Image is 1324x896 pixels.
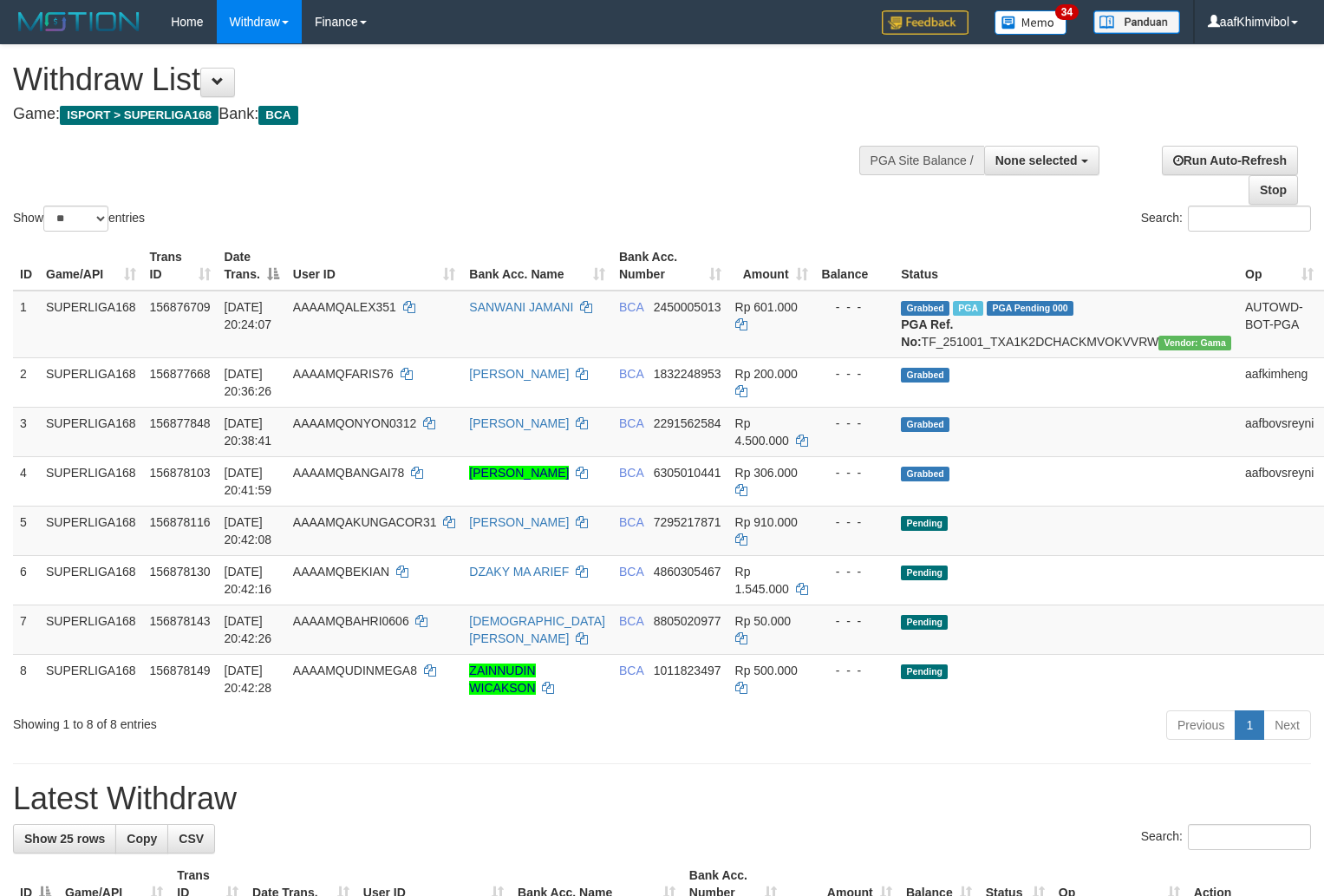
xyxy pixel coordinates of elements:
a: [DEMOGRAPHIC_DATA][PERSON_NAME] [469,614,605,645]
th: User ID: activate to sort column ascending [286,241,463,291]
a: Run Auto-Refresh [1162,146,1298,175]
span: Pending [901,664,948,679]
span: Rp 50.000 [735,614,792,628]
span: [DATE] 20:24:07 [225,300,272,331]
td: SUPERLIGA168 [39,506,143,555]
span: [DATE] 20:36:26 [225,367,272,398]
a: ZAINNUDIN WICAKSON [469,664,535,695]
span: AAAAMQBANGAI78 [293,466,404,480]
td: TF_251001_TXA1K2DCHACKMVOKVVRW [894,291,1238,358]
span: Pending [901,516,948,531]
span: 156878116 [150,515,211,529]
div: Showing 1 to 8 of 8 entries [13,709,538,733]
span: Rp 4.500.000 [735,416,789,448]
h1: Withdraw List [13,62,865,97]
span: Copy 4860305467 to clipboard [654,565,721,579]
span: Copy 8805020977 to clipboard [654,614,721,628]
a: [PERSON_NAME] [469,466,569,480]
th: Amount: activate to sort column ascending [728,241,815,291]
td: 8 [13,654,39,703]
td: AUTOWD-BOT-PGA [1238,291,1321,358]
input: Search: [1188,206,1311,232]
span: [DATE] 20:42:08 [225,515,272,546]
label: Search: [1141,824,1311,850]
h4: Game: Bank: [13,106,865,123]
div: - - - [822,513,888,531]
span: [DATE] 20:38:41 [225,416,272,448]
span: Copy 2450005013 to clipboard [654,300,721,314]
span: 156878103 [150,466,211,480]
span: Rp 910.000 [735,515,798,529]
th: Op: activate to sort column ascending [1238,241,1321,291]
a: [PERSON_NAME] [469,367,569,381]
span: BCA [619,416,643,430]
span: AAAAMQBAHRI0606 [293,614,409,628]
span: [DATE] 20:42:16 [225,565,272,596]
span: Grabbed [901,467,949,481]
th: Bank Acc. Number: activate to sort column ascending [612,241,728,291]
td: SUPERLIGA168 [39,555,143,605]
label: Search: [1141,206,1311,232]
span: Copy 1832248953 to clipboard [654,367,721,381]
span: AAAAMQAKUNGACOR31 [293,515,437,529]
span: BCA [619,300,643,314]
td: SUPERLIGA168 [39,456,143,506]
div: - - - [822,563,888,580]
span: BCA [619,565,643,579]
img: Button%20Memo.svg [995,10,1067,35]
a: Previous [1166,710,1236,740]
div: - - - [822,464,888,481]
a: 1 [1235,710,1264,740]
select: Showentries [43,206,108,232]
th: Game/API: activate to sort column ascending [39,241,143,291]
td: SUPERLIGA168 [39,291,143,358]
span: Marked by aafsoycanthlai [953,301,983,316]
span: AAAAMQALEX351 [293,300,396,314]
div: PGA Site Balance / [859,146,984,175]
span: BCA [619,466,643,480]
span: 34 [1055,4,1079,20]
span: Grabbed [901,368,949,383]
img: panduan.png [1093,10,1180,34]
a: Stop [1249,175,1298,205]
span: 156878130 [150,565,211,579]
span: Copy [127,832,157,846]
img: Feedback.jpg [882,10,969,35]
a: CSV [167,824,215,853]
td: 7 [13,605,39,654]
button: None selected [984,146,1099,175]
span: BCA [258,106,297,125]
span: Rp 1.545.000 [735,565,789,596]
label: Show entries [13,206,145,232]
td: SUPERLIGA168 [39,654,143,703]
span: Rp 200.000 [735,367,798,381]
a: [PERSON_NAME] [469,416,569,430]
span: BCA [619,614,643,628]
span: Show 25 rows [24,832,105,846]
span: Copy 2291562584 to clipboard [654,416,721,430]
span: AAAAMQONYON0312 [293,416,416,430]
b: PGA Ref. No: [901,317,953,349]
span: [DATE] 20:41:59 [225,466,272,497]
td: 6 [13,555,39,605]
h1: Latest Withdraw [13,782,1311,816]
td: aafkimheng [1238,357,1321,407]
td: 3 [13,407,39,456]
span: Grabbed [901,417,949,432]
span: BCA [619,367,643,381]
span: [DATE] 20:42:28 [225,664,272,695]
span: AAAAMQUDINMEGA8 [293,664,417,677]
span: AAAAMQFARIS76 [293,367,394,381]
span: Vendor URL: https://trx31.1velocity.biz [1158,336,1231,350]
div: - - - [822,662,888,679]
span: Pending [901,566,948,580]
span: Rp 500.000 [735,664,798,677]
td: SUPERLIGA168 [39,407,143,456]
span: PGA Pending [987,301,1073,316]
div: - - - [822,612,888,630]
a: DZAKY MA ARIEF [469,565,569,579]
td: 5 [13,506,39,555]
span: Grabbed [901,301,949,316]
span: BCA [619,515,643,529]
th: ID [13,241,39,291]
